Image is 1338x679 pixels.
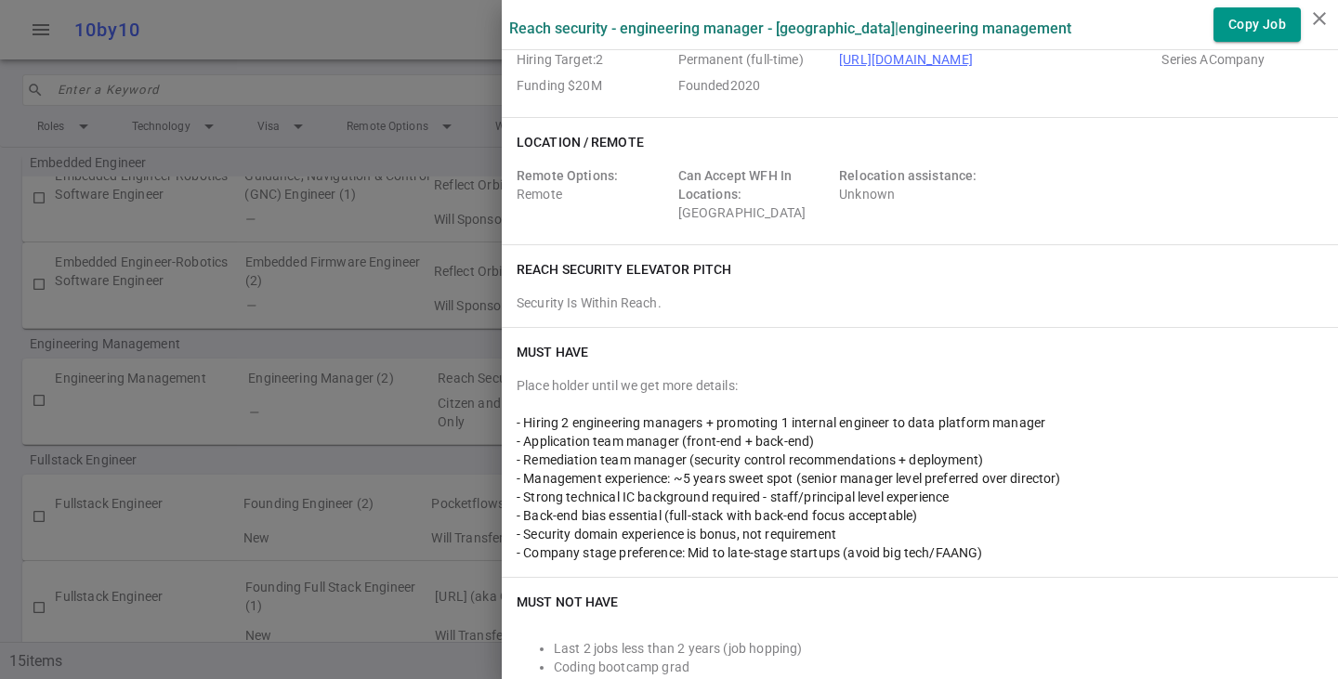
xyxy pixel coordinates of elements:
span: - Application team manager (front-end + back-end) [517,434,814,449]
div: Security Is Within Reach. [517,294,1323,312]
h6: Location / Remote [517,133,644,151]
button: Copy Job [1213,7,1301,42]
span: - Security domain experience is bonus, not requirement [517,527,836,542]
li: Last 2 jobs less than 2 years (job hopping) [554,639,1323,658]
span: Employer Founding [517,76,671,95]
i: close [1308,7,1331,30]
div: Place holder until we get more details: [517,376,1323,395]
span: - Remediation team manager (security control recommendations + deployment) [517,452,983,467]
li: Coding bootcamp grad [554,658,1323,676]
h6: Must NOT Have [517,593,618,611]
span: - Management experience: ~5 years sweet spot (senior manager level preferred over director) [517,471,1061,486]
span: - Company stage preference: Mid to late-stage startups (avoid big tech/FAANG) [517,545,983,560]
div: Unknown [839,166,993,222]
span: Can Accept WFH In Locations: [678,168,793,202]
span: - Back-end bias essential (full-stack with back-end focus acceptable) [517,508,917,523]
span: - Strong technical IC background required - staff/principal level experience [517,490,949,504]
a: [URL][DOMAIN_NAME] [839,52,973,67]
h6: Reach Security elevator pitch [517,260,731,279]
span: Hiring Target [517,50,671,69]
span: Relocation assistance: [839,168,977,183]
span: Employer Stage e.g. Series A [1161,50,1316,69]
label: Reach Security - Engineering Manager - [GEOGRAPHIC_DATA] | Engineering Management [509,20,1071,37]
div: [GEOGRAPHIC_DATA] [678,166,833,222]
span: Company URL [839,50,1154,69]
h6: Must Have [517,343,588,361]
span: Job Type [678,50,833,69]
span: Employer Founded [678,76,833,95]
div: Remote [517,166,671,222]
span: - Hiring 2 engineering managers + promoting 1 internal engineer to data platform manager [517,415,1045,430]
span: Remote Options: [517,168,618,183]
